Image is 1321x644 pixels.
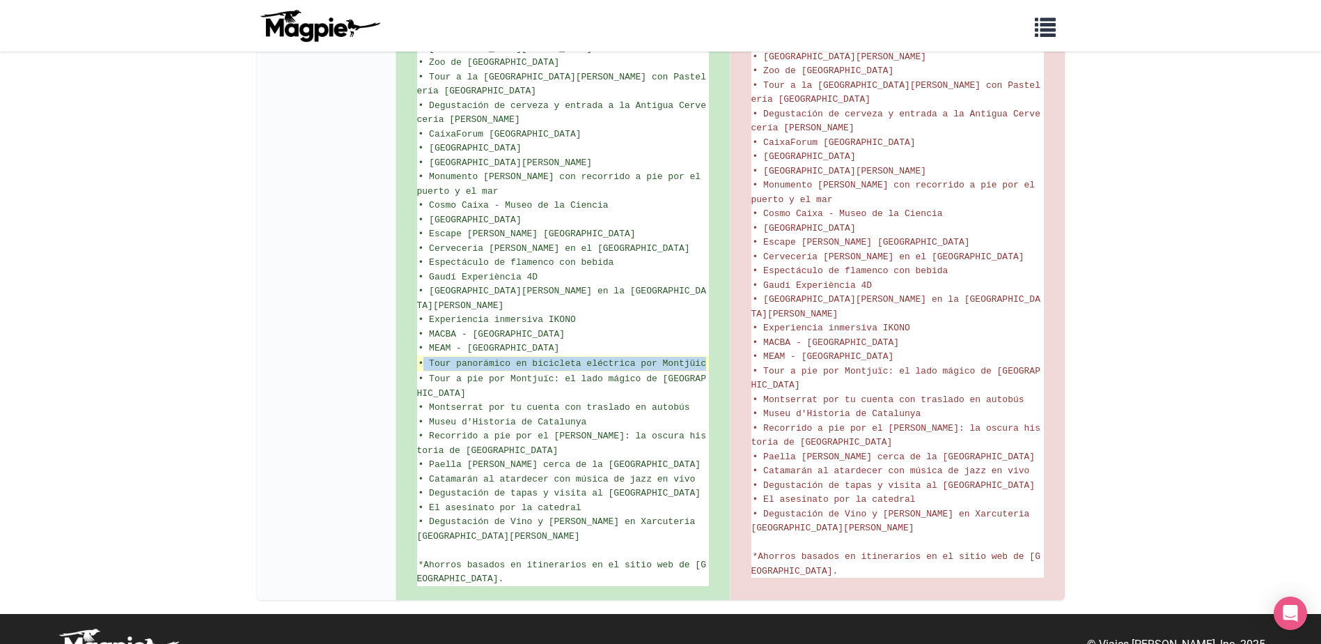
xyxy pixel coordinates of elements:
[753,280,873,291] span: • Gaudí Experiència 4D
[419,43,593,54] span: • [GEOGRAPHIC_DATA][PERSON_NAME]
[753,266,948,276] span: • Espectáculo de flamenco con bebida
[753,466,1030,476] span: • Catamarán al atardecer con música de jazz en vivo
[419,158,593,168] span: • [GEOGRAPHIC_DATA][PERSON_NAME]
[751,509,1035,534] span: • Degustación de Vino y [PERSON_NAME] en Xarcuteria [GEOGRAPHIC_DATA][PERSON_NAME]
[753,252,1024,262] span: • Cervecería [PERSON_NAME] en el [GEOGRAPHIC_DATA]
[419,243,690,254] span: • Cervecería [PERSON_NAME] en el [GEOGRAPHIC_DATA]
[753,337,900,348] span: • MACBA - [GEOGRAPHIC_DATA]
[419,229,636,239] span: • Escape [PERSON_NAME] [GEOGRAPHIC_DATA]
[753,480,1035,491] span: • Degustación de tapas y visita al [GEOGRAPHIC_DATA]
[753,137,916,148] span: • CaixaForum [GEOGRAPHIC_DATA]
[751,180,1040,205] span: • Monumento [PERSON_NAME] con recorrido a pie por el puerto y el mar
[419,200,609,210] span: • Cosmo Caixa - Museo de la Ciencia
[419,129,581,139] span: • CaixaForum [GEOGRAPHIC_DATA]
[753,408,921,419] span: • Museu d'Historia de Catalunya
[753,52,927,62] span: • [GEOGRAPHIC_DATA][PERSON_NAME]
[753,208,943,219] span: • Cosmo Caixa - Museo de la Ciencia
[753,66,894,76] span: • Zoo de [GEOGRAPHIC_DATA]
[417,171,706,197] span: • Monumento [PERSON_NAME] con recorrido a pie por el puerto y el mar
[753,223,856,233] span: • [GEOGRAPHIC_DATA]
[419,488,701,498] span: • Degustación de tapas y visita al [GEOGRAPHIC_DATA]
[417,431,706,456] span: • Recorrido a pie por el [PERSON_NAME]: la oscura historia de [GEOGRAPHIC_DATA]
[419,329,565,339] span: • MACBA - [GEOGRAPHIC_DATA]
[419,272,538,282] span: • Gaudí Experiència 4D
[753,323,910,333] span: • Experiencia inmersiva IKONO
[419,215,522,225] span: • [GEOGRAPHIC_DATA]
[417,100,706,125] span: • Degustación de cerveza y entrada a la Antigua Cervecería [PERSON_NAME]
[419,503,581,513] span: • El asesinato por la catedral
[419,143,522,153] span: • [GEOGRAPHIC_DATA]
[751,109,1040,134] span: • Degustación de cerveza y entrada a la Antigua Cervecería [PERSON_NAME]
[751,366,1040,391] span: • Tour a pie por Montjuïc: el lado mágico de [GEOGRAPHIC_DATA]
[419,474,696,484] span: • Catamarán al atardecer con música de jazz en vivo
[751,423,1040,448] span: • Recorrido a pie por el [PERSON_NAME]: la oscura historia de [GEOGRAPHIC_DATA]
[751,294,1040,319] span: • [GEOGRAPHIC_DATA][PERSON_NAME] en la [GEOGRAPHIC_DATA][PERSON_NAME]
[753,494,916,505] span: • El asesinato por la catedral
[417,72,706,97] span: • Tour a la [GEOGRAPHIC_DATA][PERSON_NAME] con Pastelería [GEOGRAPHIC_DATA]
[417,374,706,399] span: • Tour a pie por Montjuïc: el lado mágico de [GEOGRAPHIC_DATA]
[753,351,894,362] span: • MEAM - [GEOGRAPHIC_DATA]
[753,237,970,247] span: • Escape [PERSON_NAME] [GEOGRAPHIC_DATA]
[419,314,576,325] span: • Experiencia inmersiva IKONO
[419,357,708,371] ins: • Tour panorámico en bicicleta eléctrica por Montjüic
[753,394,1024,405] span: • Montserrat por tu cuenta con traslado en autobús
[419,417,587,427] span: • Museu d'Historia de Catalunya
[417,516,701,542] span: • Degustación de Vino y [PERSON_NAME] en Xarcuteria [GEOGRAPHIC_DATA][PERSON_NAME]
[751,551,1040,576] span: *Ahorros basados en itinerarios en el sitio web de [GEOGRAPHIC_DATA].
[419,57,560,68] span: • Zoo de [GEOGRAPHIC_DATA]
[419,257,614,268] span: • Espectáculo de flamenco con bebida
[419,459,701,470] span: • Paella [PERSON_NAME] cerca de la [GEOGRAPHIC_DATA]
[257,9,382,43] img: logo-ab69f6fb50320c5b225c76a69d11143b.png
[753,166,927,176] span: • [GEOGRAPHIC_DATA][PERSON_NAME]
[417,286,706,311] span: • [GEOGRAPHIC_DATA][PERSON_NAME] en la [GEOGRAPHIC_DATA][PERSON_NAME]
[417,560,706,585] span: *Ahorros basados en itinerarios en el sitio web de [GEOGRAPHIC_DATA].
[1274,597,1307,630] div: Abra Intercom Messenger
[753,151,856,162] span: • [GEOGRAPHIC_DATA]
[419,343,560,353] span: • MEAM - [GEOGRAPHIC_DATA]
[419,402,690,413] span: • Montserrat por tu cuenta con traslado en autobús
[751,80,1040,105] span: • Tour a la [GEOGRAPHIC_DATA][PERSON_NAME] con Pastelería [GEOGRAPHIC_DATA]
[753,452,1035,462] span: • Paella [PERSON_NAME] cerca de la [GEOGRAPHIC_DATA]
